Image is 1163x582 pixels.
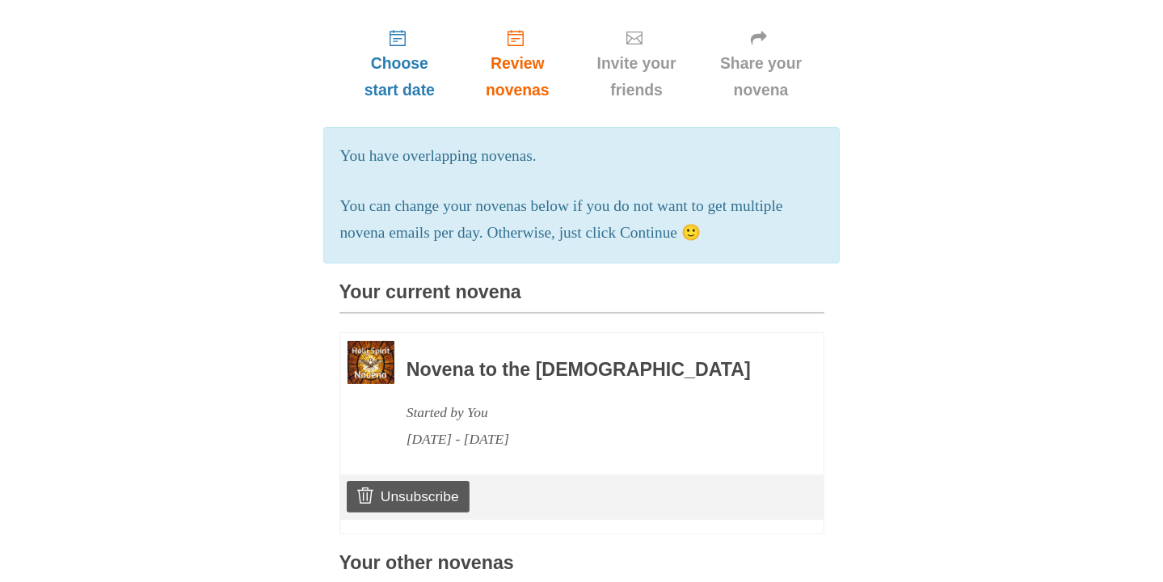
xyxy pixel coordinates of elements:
[460,15,575,112] a: Review novenas
[347,481,469,512] a: Unsubscribe
[339,282,824,314] h3: Your current novena
[575,15,698,112] a: Invite your friends
[348,341,394,385] img: Novena image
[340,143,824,170] p: You have overlapping novenas.
[698,15,824,112] a: Share your novena
[407,360,780,381] h3: Novena to the [DEMOGRAPHIC_DATA]
[407,399,780,426] div: Started by You
[339,15,461,112] a: Choose start date
[476,50,558,103] span: Review novenas
[356,50,445,103] span: Choose start date
[592,50,682,103] span: Invite your friends
[340,193,824,247] p: You can change your novenas below if you do not want to get multiple novena emails per day. Other...
[714,50,808,103] span: Share your novena
[407,426,780,453] div: [DATE] - [DATE]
